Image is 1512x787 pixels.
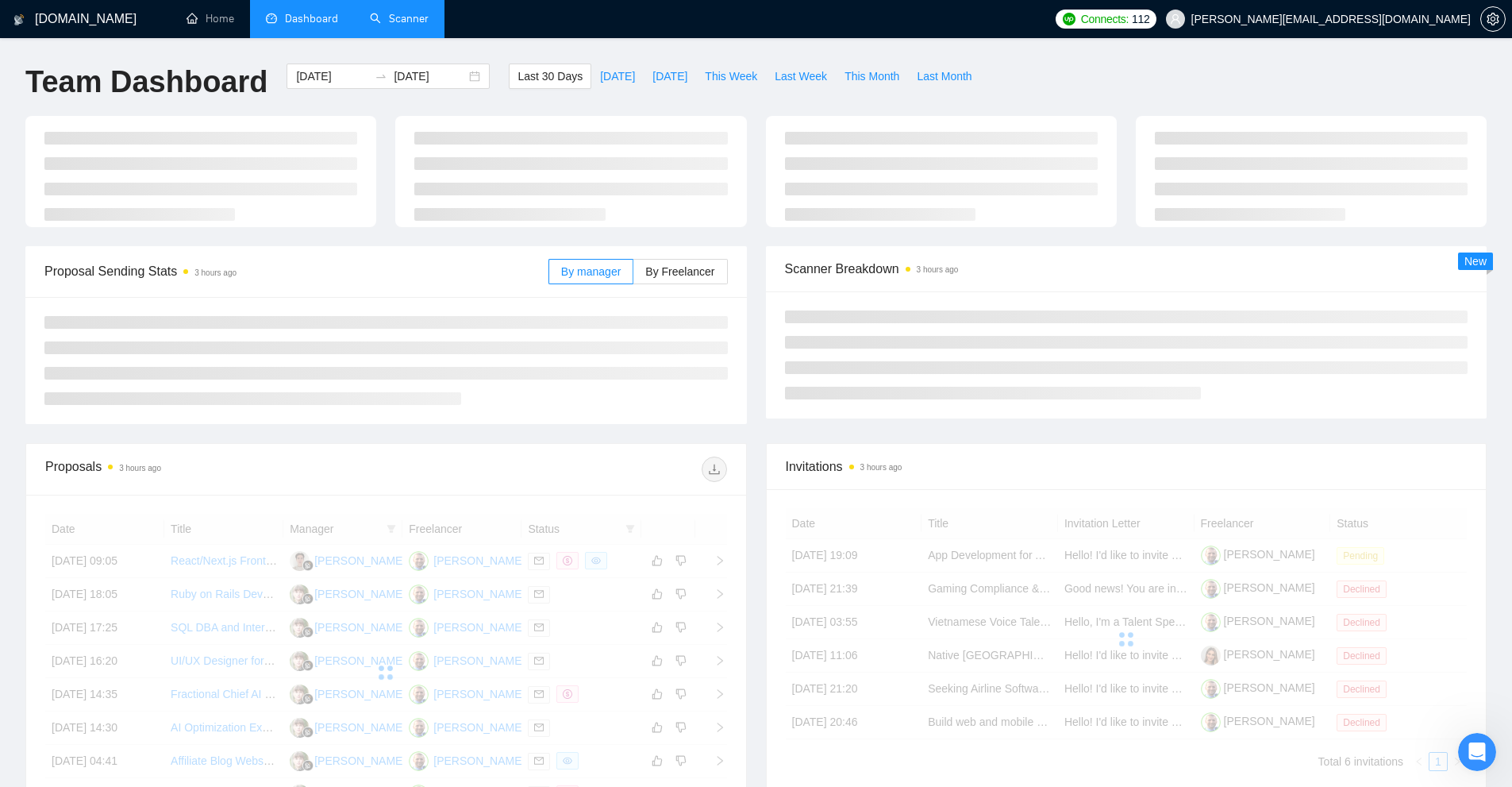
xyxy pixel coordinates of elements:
[766,64,836,89] button: Last Week
[652,68,687,85] span: [DATE]
[187,12,234,25] a: homeHome
[44,261,548,281] span: Proposal Sending Stats
[1458,733,1496,771] iframe: Intercom live chat
[25,64,267,101] h1: Team Dashboard
[45,457,386,482] div: Proposals
[370,12,429,25] a: searchScanner
[696,64,766,89] button: This Week
[775,68,827,85] span: Last Week
[908,64,980,89] button: Last Month
[296,68,368,85] input: Start date
[375,70,387,83] span: to
[600,68,635,85] span: [DATE]
[1464,255,1487,268] span: New
[1480,6,1506,32] button: setting
[917,265,959,274] time: 3 hours ago
[561,265,621,278] span: By manager
[1063,13,1075,25] img: upwork-logo.png
[1170,14,1181,25] span: user
[917,68,971,85] span: Last Month
[1481,13,1505,25] span: setting
[194,268,237,277] time: 3 hours ago
[836,64,908,89] button: This Month
[591,64,644,89] button: [DATE]
[786,457,1468,476] span: Invitations
[394,68,466,85] input: End date
[13,7,25,33] img: logo
[844,68,899,85] span: This Month
[1480,13,1506,25] a: setting
[705,68,757,85] span: This Week
[645,265,714,278] span: By Freelancer
[375,70,387,83] span: swap-right
[509,64,591,89] button: Last 30 Days
[285,12,338,25] span: Dashboard
[860,463,902,472] time: 3 hours ago
[785,259,1468,279] span: Scanner Breakdown
[1081,10,1129,28] span: Connects:
[1132,10,1149,28] span: 112
[266,13,277,24] span: dashboard
[517,68,583,85] span: Last 30 Days
[119,464,161,473] time: 3 hours ago
[644,64,696,89] button: [DATE]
